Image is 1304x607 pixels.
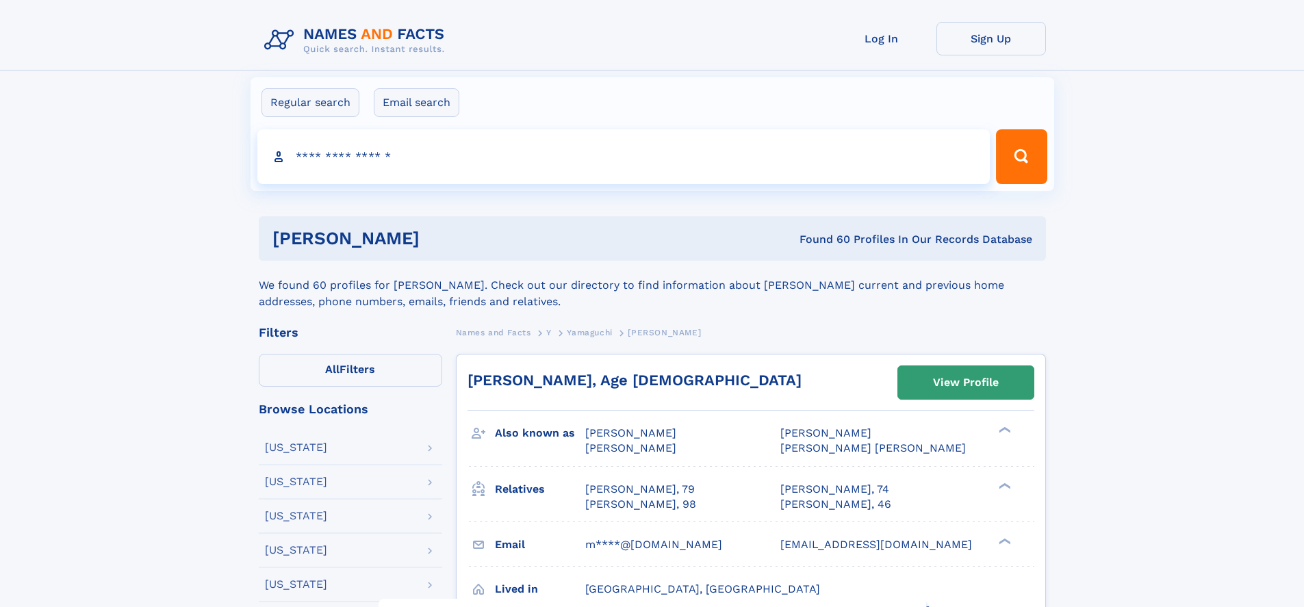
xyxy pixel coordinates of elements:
div: Browse Locations [259,403,442,415]
span: All [325,363,340,376]
div: ❯ [995,481,1012,490]
a: [PERSON_NAME], 74 [780,482,889,497]
button: Search Button [996,129,1047,184]
h3: Also known as [495,422,585,445]
div: [US_STATE] [265,545,327,556]
span: [PERSON_NAME] [PERSON_NAME] [780,441,966,454]
label: Filters [259,354,442,387]
div: [US_STATE] [265,579,327,590]
span: [PERSON_NAME] [628,328,701,337]
label: Email search [374,88,459,117]
span: [PERSON_NAME] [585,426,676,439]
div: [US_STATE] [265,442,327,453]
span: [GEOGRAPHIC_DATA], [GEOGRAPHIC_DATA] [585,582,820,595]
div: Found 60 Profiles In Our Records Database [609,232,1032,247]
div: ❯ [995,537,1012,545]
h3: Relatives [495,478,585,501]
span: [PERSON_NAME] [585,441,676,454]
a: Log In [827,22,936,55]
h3: Email [495,533,585,556]
img: Logo Names and Facts [259,22,456,59]
a: Yamaguchi [567,324,612,341]
h3: Lived in [495,578,585,601]
a: [PERSON_NAME], 79 [585,482,695,497]
span: Y [546,328,552,337]
label: Regular search [261,88,359,117]
div: [US_STATE] [265,476,327,487]
span: Yamaguchi [567,328,612,337]
a: View Profile [898,366,1034,399]
a: [PERSON_NAME], Age [DEMOGRAPHIC_DATA] [468,372,802,389]
div: ❯ [995,426,1012,435]
span: [EMAIL_ADDRESS][DOMAIN_NAME] [780,538,972,551]
a: [PERSON_NAME], 98 [585,497,696,512]
input: search input [257,129,990,184]
div: Filters [259,326,442,339]
h1: [PERSON_NAME] [272,230,610,247]
div: [US_STATE] [265,511,327,521]
a: [PERSON_NAME], 46 [780,497,891,512]
a: Sign Up [936,22,1046,55]
a: Names and Facts [456,324,531,341]
div: View Profile [933,367,999,398]
div: We found 60 profiles for [PERSON_NAME]. Check out our directory to find information about [PERSON... [259,261,1046,310]
span: [PERSON_NAME] [780,426,871,439]
a: Y [546,324,552,341]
